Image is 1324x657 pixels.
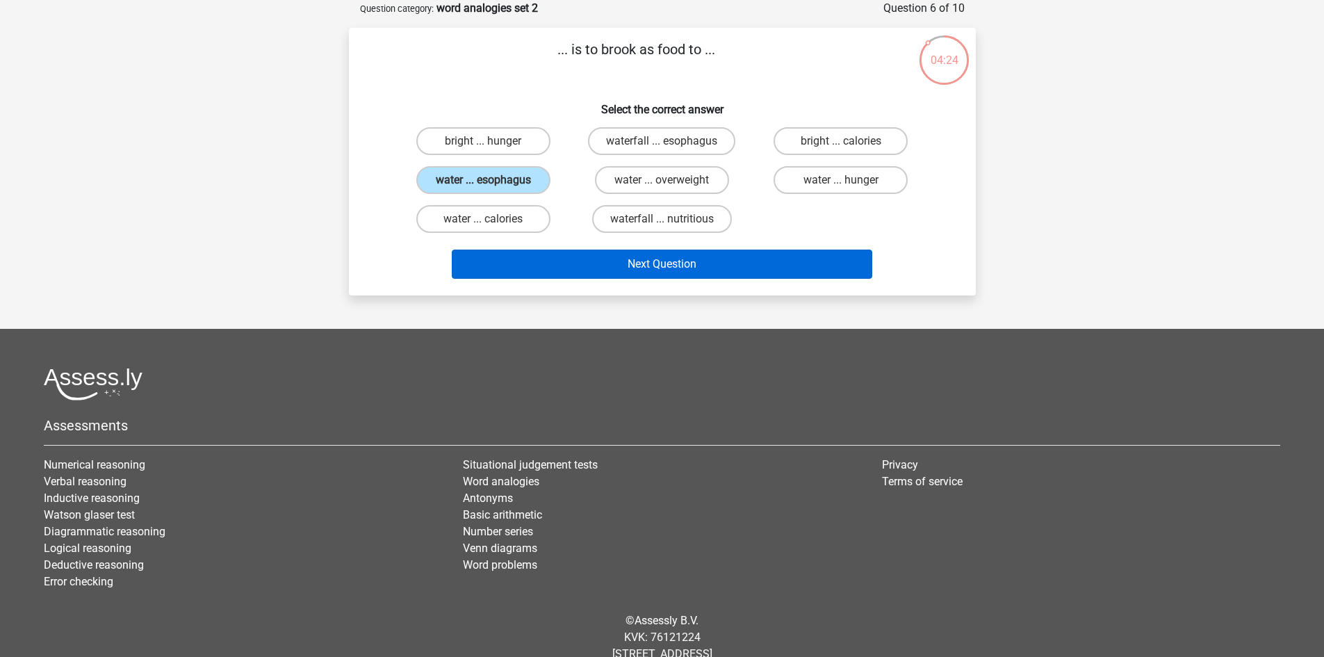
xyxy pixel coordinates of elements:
a: Diagrammatic reasoning [44,525,165,538]
small: Question category: [360,3,434,14]
a: Watson glaser test [44,508,135,521]
button: Next Question [452,250,872,279]
a: Deductive reasoning [44,558,144,571]
label: bright ... hunger [416,127,550,155]
p: ... is to brook as food to ... [371,39,901,81]
a: Inductive reasoning [44,492,140,505]
a: Antonyms [463,492,513,505]
a: Number series [463,525,533,538]
label: waterfall ... nutritious [592,205,732,233]
div: 04:24 [918,34,970,69]
label: water ... hunger [774,166,908,194]
a: Verbal reasoning [44,475,126,488]
h5: Assessments [44,417,1280,434]
a: Logical reasoning [44,542,131,555]
strong: word analogies set 2 [436,1,538,15]
a: Situational judgement tests [463,458,598,471]
a: Basic arithmetic [463,508,542,521]
img: Assessly logo [44,368,142,400]
h6: Select the correct answer [371,92,954,116]
a: Terms of service [882,475,963,488]
a: Privacy [882,458,918,471]
a: Word problems [463,558,537,571]
a: Error checking [44,575,113,588]
label: water ... esophagus [416,166,550,194]
a: Assessly B.V. [635,614,698,627]
a: Word analogies [463,475,539,488]
label: waterfall ... esophagus [588,127,735,155]
a: Numerical reasoning [44,458,145,471]
label: water ... overweight [595,166,729,194]
label: water ... calories [416,205,550,233]
a: Venn diagrams [463,542,537,555]
label: bright ... calories [774,127,908,155]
